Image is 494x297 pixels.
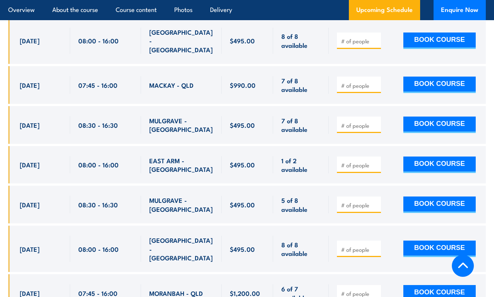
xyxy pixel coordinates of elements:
button: BOOK COURSE [403,241,476,257]
span: 8 of 8 available [281,240,321,258]
span: [GEOGRAPHIC_DATA] - [GEOGRAPHIC_DATA] [149,28,213,54]
span: $495.00 [230,200,255,209]
input: # of people [341,246,378,253]
span: [DATE] [20,121,40,129]
input: # of people [341,161,378,169]
span: [DATE] [20,81,40,89]
span: 07:45 - 16:00 [78,81,118,89]
span: 7 of 8 available [281,116,321,134]
span: MULGRAVE - [GEOGRAPHIC_DATA] [149,116,213,134]
span: MACKAY - QLD [149,81,194,89]
span: 08:30 - 16:30 [78,121,118,129]
span: 7 of 8 available [281,76,321,94]
button: BOOK COURSE [403,33,476,49]
input: # of people [341,37,378,45]
input: # of people [341,122,378,129]
button: BOOK COURSE [403,157,476,173]
span: $495.00 [230,36,255,45]
span: [DATE] [20,245,40,253]
span: 08:00 - 16:00 [78,36,119,45]
span: $495.00 [230,245,255,253]
span: $495.00 [230,160,255,169]
input: # of people [341,82,378,89]
span: [GEOGRAPHIC_DATA] - [GEOGRAPHIC_DATA] [149,236,213,262]
span: 8 of 8 available [281,32,321,49]
span: 08:00 - 16:00 [78,245,119,253]
input: # of people [341,201,378,209]
button: BOOK COURSE [403,197,476,213]
span: $990.00 [230,81,256,89]
span: 08:30 - 16:30 [78,200,118,209]
span: MULGRAVE - [GEOGRAPHIC_DATA] [149,196,213,213]
span: EAST ARM - [GEOGRAPHIC_DATA] [149,156,213,174]
button: BOOK COURSE [403,77,476,93]
span: [DATE] [20,200,40,209]
span: $495.00 [230,121,255,129]
span: 1 of 2 available [281,156,321,174]
button: BOOK COURSE [403,117,476,133]
span: 5 of 8 available [281,196,321,213]
span: [DATE] [20,160,40,169]
span: 08:00 - 16:00 [78,160,119,169]
span: [DATE] [20,36,40,45]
